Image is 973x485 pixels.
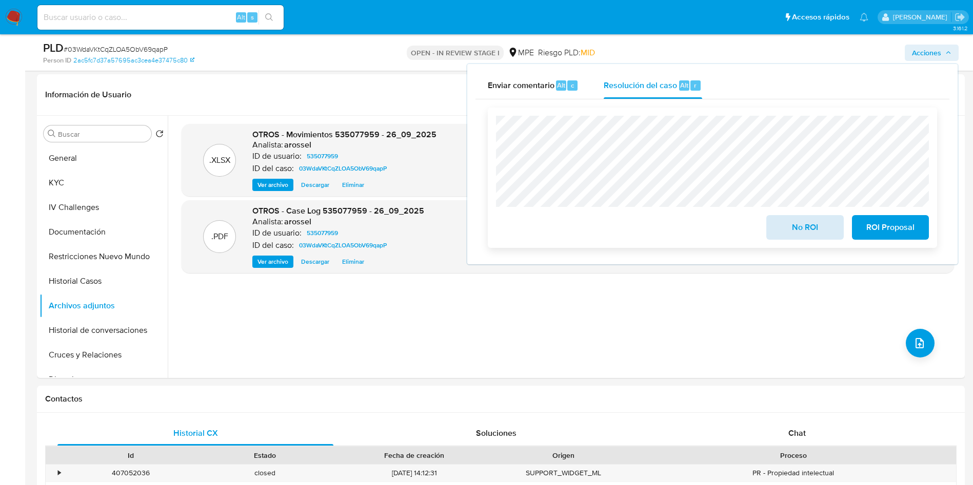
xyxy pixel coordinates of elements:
[538,47,595,58] span: Riesgo PLD:
[155,130,164,141] button: Volver al orden por defecto
[497,465,631,481] div: SUPPORT_WIDGET_ML
[252,228,302,238] p: ID de usuario:
[332,465,497,481] div: [DATE] 14:12:31
[252,217,283,227] p: Analista:
[504,450,624,460] div: Origen
[251,12,254,22] span: s
[780,216,830,239] span: No ROI
[852,215,929,240] button: ROI Proposal
[299,162,387,175] span: 03WdaVKtCqZLOA5ObV69qapP
[45,394,957,404] h1: Contactos
[39,343,168,367] button: Cruces y Relaciones
[58,468,61,478] div: •
[694,80,697,90] span: r
[211,231,228,242] p: .PDF
[64,44,168,54] span: # 03WdaVKtCqZLOA5ObV69qapP
[39,244,168,269] button: Restricciones Nuevo Mundo
[307,227,338,239] span: 535077959
[252,256,293,268] button: Ver archivo
[237,12,245,22] span: Alt
[631,465,956,481] div: PR - Propiedad intelectual
[865,216,916,239] span: ROI Proposal
[342,257,364,267] span: Eliminar
[299,239,387,251] span: 03WdaVKtCqZLOA5ObV69qapP
[340,450,489,460] div: Fecha de creación
[39,195,168,220] button: IV Challenges
[912,45,941,61] span: Acciones
[252,205,424,217] span: OTROS - Case Log 535077959 - 26_09_2025
[252,129,436,140] span: OTROS - Movimientos 535077959 - 26_09_2025
[571,80,574,90] span: c
[638,450,949,460] div: Proceso
[252,163,294,174] p: ID del caso:
[39,293,168,318] button: Archivos adjuntos
[58,130,147,139] input: Buscar
[259,10,280,25] button: search-icon
[64,465,198,481] div: 407052036
[342,180,364,190] span: Eliminar
[581,47,595,58] span: MID
[488,79,554,91] span: Enviar comentario
[303,227,342,239] a: 535077959
[906,329,935,357] button: upload-file
[43,56,71,65] b: Person ID
[407,46,504,60] p: OPEN - IN REVIEW STAGE I
[252,140,283,150] p: Analista:
[604,79,677,91] span: Resolución del caso
[209,155,230,166] p: .XLSX
[43,39,64,56] b: PLD
[476,427,517,439] span: Soluciones
[303,150,342,162] a: 535077959
[45,90,131,100] h1: Información de Usuario
[257,257,288,267] span: Ver archivo
[508,47,534,58] div: MPE
[953,24,968,32] span: 3.161.2
[955,12,965,23] a: Salir
[37,11,284,24] input: Buscar usuario o caso...
[893,12,951,22] p: antonio.rossel@mercadolibre.com
[39,318,168,343] button: Historial de conversaciones
[680,80,688,90] span: Alt
[295,162,391,175] a: 03WdaVKtCqZLOA5ObV69qapP
[39,269,168,293] button: Historial Casos
[252,240,294,250] p: ID del caso:
[39,367,168,392] button: Direcciones
[252,151,302,161] p: ID de usuario:
[788,427,806,439] span: Chat
[48,130,56,138] button: Buscar
[73,56,194,65] a: 2ac5fc7d37a57695ac3cea4e37475c80
[39,146,168,171] button: General
[284,140,311,150] h6: arossel
[557,80,565,90] span: Alt
[337,179,369,191] button: Eliminar
[905,45,959,61] button: Acciones
[198,465,332,481] div: closed
[173,427,218,439] span: Historial CX
[296,256,334,268] button: Descargar
[295,239,391,251] a: 03WdaVKtCqZLOA5ObV69qapP
[39,220,168,244] button: Documentación
[301,180,329,190] span: Descargar
[792,12,849,23] span: Accesos rápidos
[205,450,325,460] div: Estado
[71,450,191,460] div: Id
[337,256,369,268] button: Eliminar
[766,215,843,240] button: No ROI
[252,179,293,191] button: Ver archivo
[296,179,334,191] button: Descargar
[257,180,288,190] span: Ver archivo
[284,217,311,227] h6: arossel
[860,13,868,22] a: Notificaciones
[307,150,338,162] span: 535077959
[301,257,329,267] span: Descargar
[39,171,168,195] button: KYC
